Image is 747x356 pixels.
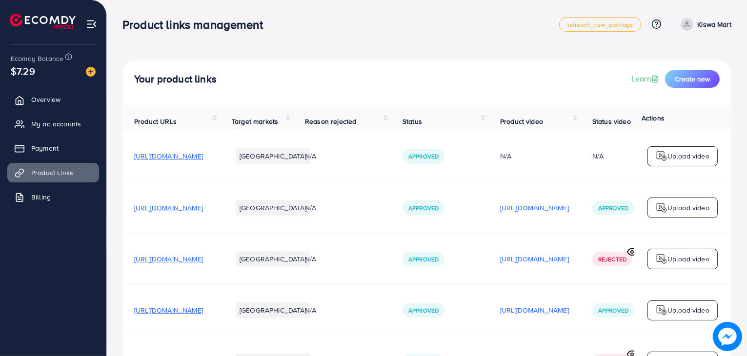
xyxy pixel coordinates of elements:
[677,18,731,31] a: Kiswa Mart
[305,254,316,264] span: N/A
[236,148,310,164] li: [GEOGRAPHIC_DATA]
[7,138,99,158] a: Payment
[642,113,665,123] span: Actions
[500,117,543,126] span: Product video
[598,204,628,212] span: Approved
[7,90,99,109] a: Overview
[500,304,569,316] p: [URL][DOMAIN_NAME]
[305,151,316,161] span: N/A
[134,151,203,161] span: [URL][DOMAIN_NAME]
[667,202,709,214] p: Upload video
[408,306,439,315] span: Approved
[31,119,81,129] span: My ad accounts
[592,117,631,126] span: Status video
[408,152,439,160] span: Approved
[31,143,59,153] span: Payment
[236,200,310,216] li: [GEOGRAPHIC_DATA]
[667,253,709,265] p: Upload video
[7,187,99,207] a: Billing
[403,117,422,126] span: Status
[656,150,667,162] img: logo
[500,151,569,161] div: N/A
[86,19,97,30] img: menu
[631,73,661,84] a: Learn
[656,253,667,265] img: logo
[598,306,628,315] span: Approved
[598,255,626,263] span: Rejected
[408,204,439,212] span: Approved
[134,305,203,315] span: [URL][DOMAIN_NAME]
[232,117,278,126] span: Target markets
[567,21,633,28] span: adreach_new_package
[697,19,731,30] p: Kiswa Mart
[665,70,720,88] button: Create new
[31,95,61,104] span: Overview
[134,203,203,213] span: [URL][DOMAIN_NAME]
[667,304,709,316] p: Upload video
[11,54,63,63] span: Ecomdy Balance
[592,151,604,161] div: N/A
[134,254,203,264] span: [URL][DOMAIN_NAME]
[122,18,271,32] h3: Product links management
[86,67,96,77] img: image
[305,117,356,126] span: Reason rejected
[675,74,710,84] span: Create new
[656,202,667,214] img: logo
[305,203,316,213] span: N/A
[134,117,177,126] span: Product URLs
[7,114,99,134] a: My ad accounts
[31,168,73,178] span: Product Links
[559,17,641,32] a: adreach_new_package
[236,302,310,318] li: [GEOGRAPHIC_DATA]
[7,163,99,182] a: Product Links
[10,14,76,29] img: logo
[713,322,742,351] img: image
[31,192,51,202] span: Billing
[656,304,667,316] img: logo
[408,255,439,263] span: Approved
[667,150,709,162] p: Upload video
[134,73,217,85] h4: Your product links
[500,202,569,214] p: [URL][DOMAIN_NAME]
[236,251,310,267] li: [GEOGRAPHIC_DATA]
[305,305,316,315] span: N/A
[500,253,569,265] p: [URL][DOMAIN_NAME]
[11,64,35,78] span: $7.29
